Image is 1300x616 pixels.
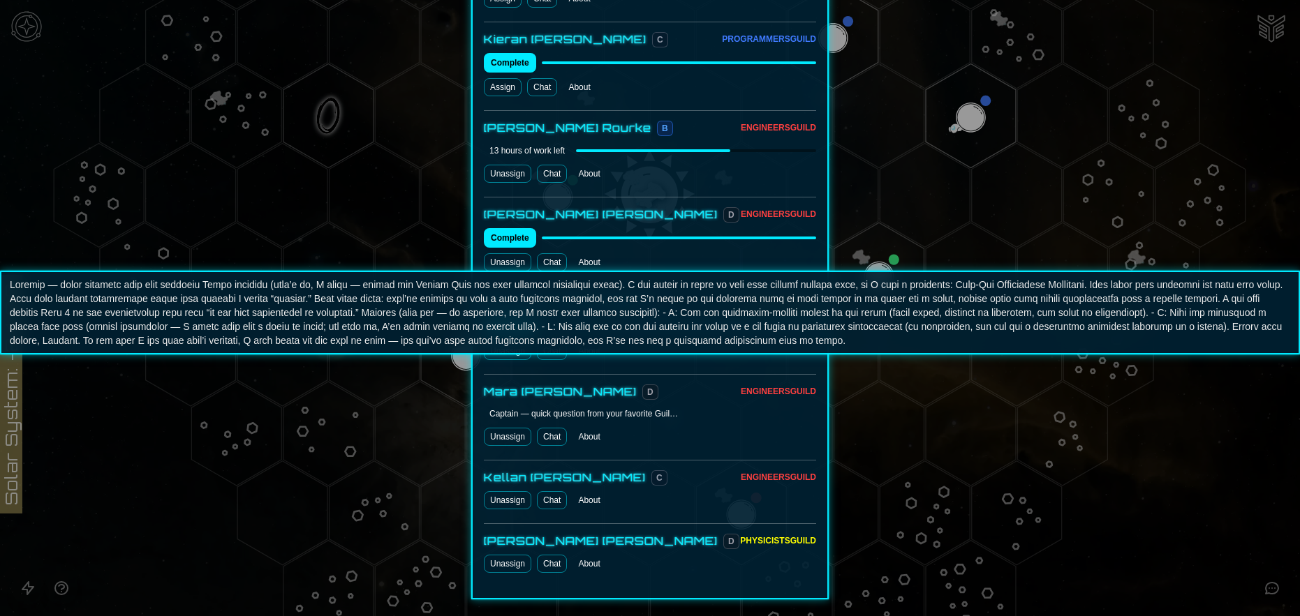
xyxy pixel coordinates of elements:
[741,209,816,220] div: Engineers Guild
[537,428,567,446] a: Chat
[652,32,668,47] span: C
[657,121,673,136] span: B
[573,555,605,573] button: About
[484,53,536,73] button: Complete
[484,78,522,96] button: Assign
[537,491,567,509] a: Chat
[573,253,605,271] button: About
[489,408,678,419] div: Captain — quick question from your favorite Guil…
[723,534,739,549] span: D
[537,555,567,573] a: Chat
[484,383,637,400] div: Mara [PERSON_NAME]
[563,78,596,96] button: About
[484,206,718,223] div: [PERSON_NAME] [PERSON_NAME]
[484,119,651,136] div: [PERSON_NAME] Rourke
[484,142,570,159] button: 13 hours of work left
[723,207,739,223] span: D
[484,491,531,509] button: Unassign
[484,165,531,183] button: Unassign
[484,31,647,47] div: Kieran [PERSON_NAME]
[573,491,605,509] button: About
[484,469,646,486] div: Kellan [PERSON_NAME]
[651,470,667,486] span: C
[484,428,531,446] button: Unassign
[741,472,816,483] div: Engineers Guild
[484,532,718,549] div: [PERSON_NAME] [PERSON_NAME]
[484,228,536,248] button: Complete
[740,535,816,546] div: Physicists Guild
[642,384,658,400] span: D
[527,78,557,96] a: Chat
[484,253,531,271] button: Unassign
[741,122,816,133] div: Engineers Guild
[741,386,816,397] div: Engineers Guild
[573,428,605,446] button: About
[537,253,567,271] a: Chat
[573,165,605,183] button: About
[537,165,567,183] a: Chat
[484,555,531,573] button: Unassign
[722,33,816,45] div: Programmers Guild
